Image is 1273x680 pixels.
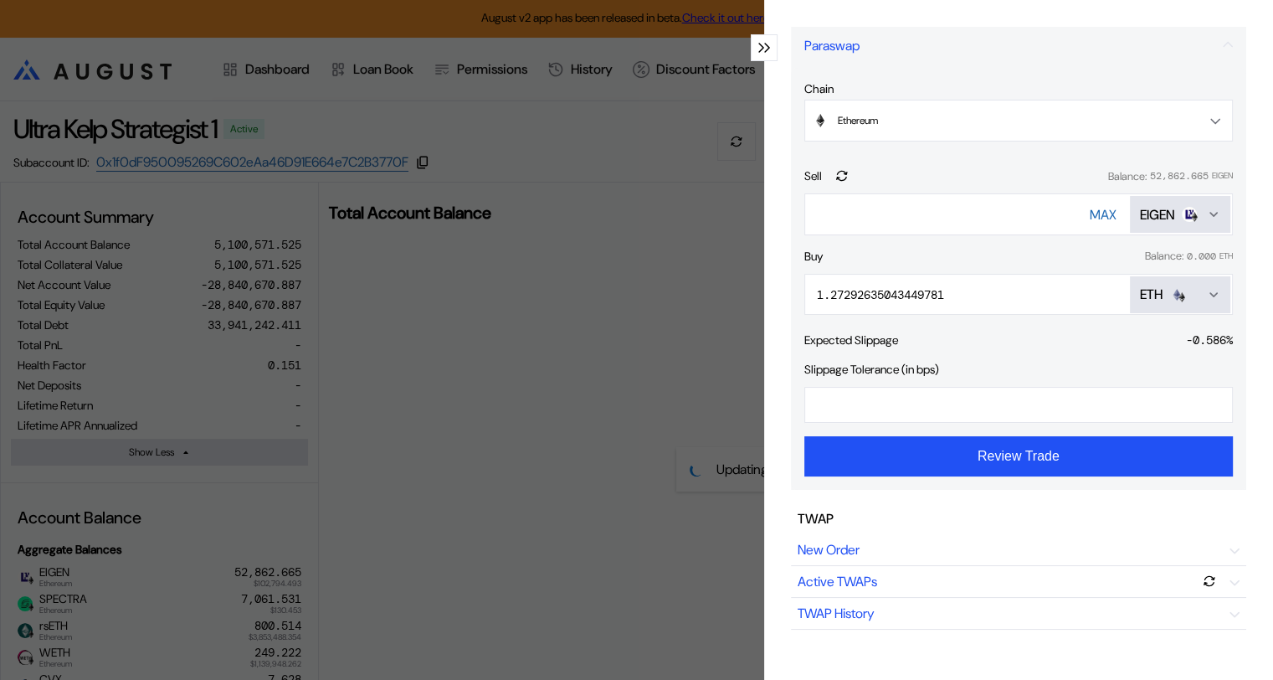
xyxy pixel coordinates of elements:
[804,37,860,54] div: Paraswap
[804,332,898,348] div: Expected Slippage
[804,249,823,264] div: Buy
[817,114,878,127] div: Ethereum
[1130,276,1230,313] button: Open menu for selecting token for payment
[1090,206,1116,224] div: MAX
[798,573,877,590] div: Active TWAPs
[1169,287,1184,302] img: ethereum.png
[804,436,1233,477] button: Review Trade
[1177,292,1187,302] img: svg+xml,%3c
[798,605,875,622] div: TWAP History
[1189,212,1199,222] img: svg+xml,%3c
[1130,196,1230,233] button: Open menu for selecting token for payment
[1187,250,1216,263] div: 0.000
[1140,206,1175,224] div: EIGEN
[1140,286,1163,303] div: ETH
[804,168,822,183] div: Sell
[814,114,827,127] img: svg+xml,%3c
[1186,332,1233,348] div: -0.586%
[1182,207,1197,222] img: eigen.jpg
[804,362,939,377] div: Slippage Tolerance (in bps)
[1212,171,1233,181] div: EIGEN
[804,81,1233,96] div: Chain
[1090,194,1116,234] button: MAX
[804,100,1233,142] button: Open menu
[817,287,944,302] div: 1.27292635043449781
[1108,170,1147,183] div: Balance:
[1145,250,1183,263] div: Balance:
[798,541,860,559] div: New Order
[1150,169,1209,183] div: 52,862.665
[1219,251,1233,261] div: ETH
[798,510,834,528] div: TWAP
